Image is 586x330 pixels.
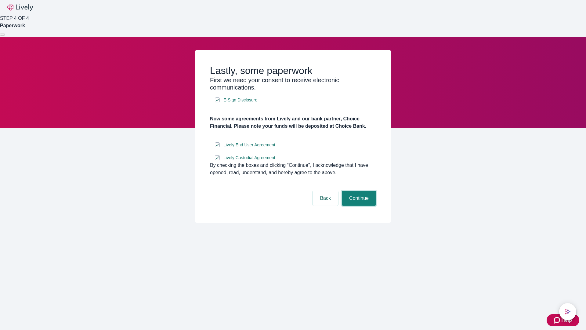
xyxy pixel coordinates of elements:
[223,97,257,103] span: E-Sign Disclosure
[313,191,338,206] button: Back
[554,317,561,324] svg: Zendesk support icon
[210,65,376,76] h2: Lastly, some paperwork
[342,191,376,206] button: Continue
[222,141,277,149] a: e-sign disclosure document
[210,115,376,130] h4: Now some agreements from Lively and our bank partner, Choice Financial. Please note your funds wi...
[561,317,572,324] span: Help
[223,155,275,161] span: Lively Custodial Agreement
[222,96,259,104] a: e-sign disclosure document
[222,154,277,162] a: e-sign disclosure document
[7,4,33,11] img: Lively
[547,314,579,326] button: Zendesk support iconHelp
[210,162,376,176] div: By checking the boxes and clicking “Continue", I acknowledge that I have opened, read, understand...
[210,76,376,91] h3: First we need your consent to receive electronic communications.
[565,309,571,315] svg: Lively AI Assistant
[223,142,275,148] span: Lively End User Agreement
[559,303,576,320] button: chat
